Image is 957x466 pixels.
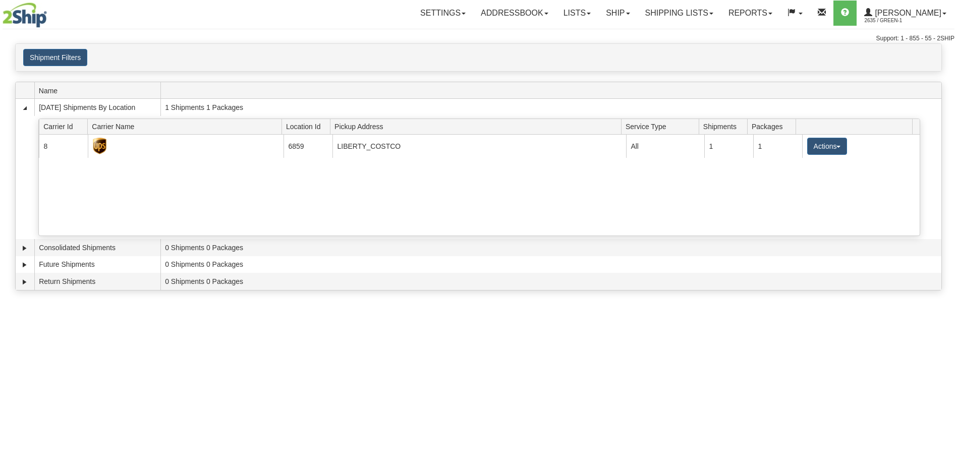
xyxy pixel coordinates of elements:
td: 0 Shipments 0 Packages [160,239,941,256]
td: Consolidated Shipments [34,239,160,256]
td: LIBERTY_COSTCO [332,135,626,157]
td: Return Shipments [34,273,160,290]
td: 6859 [284,135,332,157]
span: 2635 / Green-1 [864,16,940,26]
span: Shipments [703,119,748,134]
iframe: chat widget [934,182,956,284]
a: Shipping lists [638,1,721,26]
a: Expand [20,277,30,287]
span: Location Id [286,119,330,134]
span: Pickup Address [334,119,621,134]
div: Support: 1 - 855 - 55 - 2SHIP [3,34,954,43]
a: Expand [20,243,30,253]
span: [PERSON_NAME] [872,9,941,17]
td: Future Shipments [34,256,160,273]
span: Packages [752,119,796,134]
td: 0 Shipments 0 Packages [160,273,941,290]
a: Reports [721,1,780,26]
span: Carrier Id [43,119,88,134]
a: Lists [556,1,598,26]
span: Carrier Name [92,119,282,134]
img: logo2635.jpg [3,3,47,28]
img: UPS [93,138,107,154]
a: Expand [20,260,30,270]
a: Ship [598,1,637,26]
span: Service Type [626,119,699,134]
a: Collapse [20,103,30,113]
a: Addressbook [473,1,556,26]
td: 1 [704,135,753,157]
span: Name [39,83,160,98]
button: Actions [807,138,848,155]
td: All [626,135,704,157]
button: Shipment Filters [23,49,87,66]
td: 8 [39,135,88,157]
td: 1 Shipments 1 Packages [160,99,941,116]
td: [DATE] Shipments By Location [34,99,160,116]
a: Settings [413,1,473,26]
a: [PERSON_NAME] 2635 / Green-1 [857,1,954,26]
td: 1 [753,135,802,157]
td: 0 Shipments 0 Packages [160,256,941,273]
